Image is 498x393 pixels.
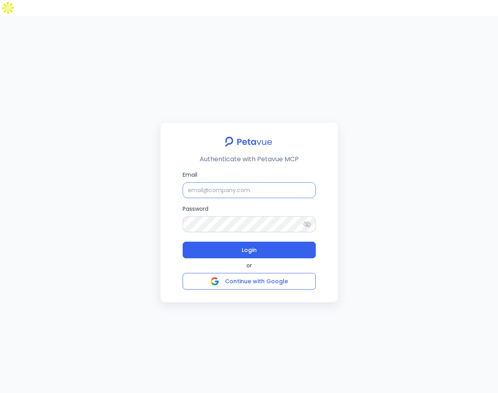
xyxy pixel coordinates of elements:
[183,204,316,232] label: Password
[242,244,257,256] span: Login
[183,216,316,232] input: Password
[183,170,316,198] label: Email
[183,242,316,258] button: Login
[183,182,316,198] input: Email
[200,155,299,164] p: Authenticate with Petavue MCP
[246,261,252,270] span: or
[225,277,288,285] span: Continue with Google
[220,132,278,151] img: petavue logo
[183,273,316,290] button: Continue with Google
